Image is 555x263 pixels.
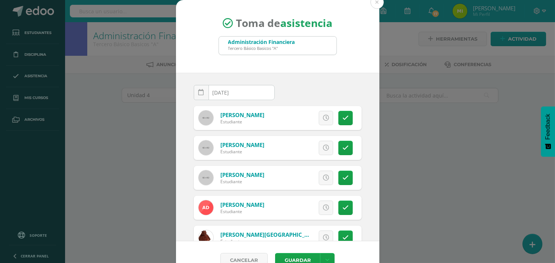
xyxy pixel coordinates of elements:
[220,111,264,119] a: [PERSON_NAME]
[220,238,309,245] div: Estudiante
[199,140,213,155] img: 60x60
[541,106,555,157] button: Feedback - Mostrar encuesta
[219,37,336,55] input: Busca un grado o sección aquí...
[280,16,332,30] strong: asistencia
[220,201,264,208] a: [PERSON_NAME]
[220,231,321,238] a: [PERSON_NAME][GEOGRAPHIC_DATA]
[199,110,213,125] img: 60x60
[220,141,264,148] a: [PERSON_NAME]
[228,38,295,45] div: Administración Financiera
[228,45,295,51] div: Tercero Básico Basicos "A"
[220,119,264,125] div: Estudiante
[199,230,213,245] img: 33af7a90817447e9a52074bd2c0febc9.png
[220,208,264,215] div: Estudiante
[199,170,213,185] img: 60x60
[236,16,332,30] span: Toma de
[220,148,264,155] div: Estudiante
[194,85,274,100] input: Fecha de Inasistencia
[199,200,213,215] img: 0e5febd22b163f29521507ed4d07f17a.png
[220,171,264,178] a: [PERSON_NAME]
[220,178,264,185] div: Estudiante
[545,114,551,140] span: Feedback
